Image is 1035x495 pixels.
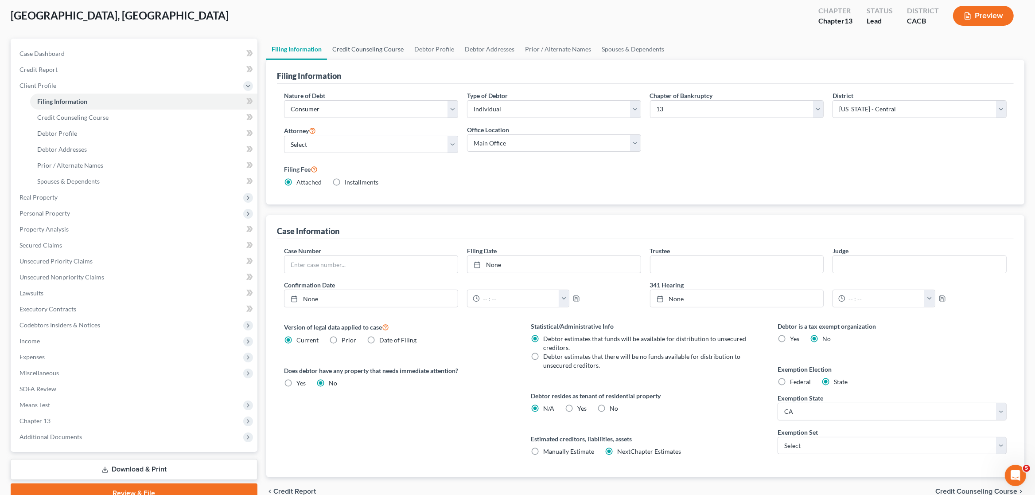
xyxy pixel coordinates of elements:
[19,66,58,73] span: Credit Report
[531,322,760,331] label: Statistical/Administrative Info
[19,401,50,409] span: Means Test
[818,6,852,16] div: Chapter
[37,145,87,153] span: Debtor Addresses
[19,385,56,393] span: SOFA Review
[296,379,306,387] span: Yes
[833,91,853,100] label: District
[467,256,641,273] a: None
[19,257,93,265] span: Unsecured Priority Claims
[531,391,760,401] label: Debtor resides as tenant of residential property
[480,290,559,307] input: -- : --
[19,337,40,345] span: Income
[284,246,321,255] label: Case Number
[409,39,459,60] a: Debtor Profile
[30,110,257,126] a: Credit Counseling Course
[543,335,746,351] span: Debtor estimates that funds will be available for distribution to unsecured creditors.
[329,379,337,387] span: No
[280,280,646,290] label: Confirmation Date
[19,209,70,217] span: Personal Property
[834,378,848,385] span: State
[790,378,811,385] span: Federal
[11,9,229,22] span: [GEOGRAPHIC_DATA], [GEOGRAPHIC_DATA]
[12,221,257,237] a: Property Analysis
[596,39,669,60] a: Spouses & Dependents
[37,177,100,185] span: Spouses & Dependents
[284,256,458,273] input: Enter case number...
[467,125,509,134] label: Office Location
[12,237,257,253] a: Secured Claims
[19,82,56,89] span: Client Profile
[833,246,848,255] label: Judge
[327,39,409,60] a: Credit Counseling Course
[284,290,458,307] a: None
[19,433,82,440] span: Additional Documents
[646,280,1012,290] label: 341 Hearing
[935,488,1024,495] button: Credit Counseling Course chevron_right
[650,91,713,100] label: Chapter of Bankruptcy
[531,434,760,444] label: Estimated creditors, liabilities, assets
[12,62,257,78] a: Credit Report
[30,141,257,157] a: Debtor Addresses
[19,225,69,233] span: Property Analysis
[953,6,1014,26] button: Preview
[12,285,257,301] a: Lawsuits
[345,178,378,186] span: Installments
[467,246,497,255] label: Filing Date
[1023,465,1030,472] span: 5
[296,336,319,344] span: Current
[19,417,51,424] span: Chapter 13
[520,39,596,60] a: Prior / Alternate Names
[935,488,1017,495] span: Credit Counseling Course
[296,178,322,186] span: Attached
[844,16,852,25] span: 13
[907,6,939,16] div: District
[277,71,341,81] div: Filing Information
[650,246,670,255] label: Trustee
[12,253,257,269] a: Unsecured Priority Claims
[19,50,65,57] span: Case Dashboard
[459,39,520,60] a: Debtor Addresses
[778,365,1007,374] label: Exemption Election
[543,448,594,455] span: Manually Estimate
[284,322,513,332] label: Version of legal data applied to case
[273,488,316,495] span: Credit Report
[12,301,257,317] a: Executory Contracts
[778,428,818,437] label: Exemption Set
[284,91,325,100] label: Nature of Debt
[867,16,893,26] div: Lead
[19,305,76,313] span: Executory Contracts
[19,241,62,249] span: Secured Claims
[266,488,273,495] i: chevron_left
[543,353,740,369] span: Debtor estimates that there will be no funds available for distribution to unsecured creditors.
[37,98,87,105] span: Filing Information
[11,459,257,480] a: Download & Print
[543,405,554,412] span: N/A
[867,6,893,16] div: Status
[342,336,356,344] span: Prior
[818,16,852,26] div: Chapter
[30,94,257,110] a: Filing Information
[19,321,100,329] span: Codebtors Insiders & Notices
[12,381,257,397] a: SOFA Review
[467,91,508,100] label: Type of Debtor
[37,114,109,121] span: Credit Counseling Course
[833,256,1006,273] input: --
[778,322,1007,331] label: Debtor is a tax exempt organization
[37,161,103,169] span: Prior / Alternate Names
[12,46,257,62] a: Case Dashboard
[266,488,316,495] button: chevron_left Credit Report
[610,405,618,412] span: No
[845,290,925,307] input: -- : --
[650,290,824,307] a: None
[19,273,104,281] span: Unsecured Nonpriority Claims
[30,157,257,173] a: Prior / Alternate Names
[19,193,58,201] span: Real Property
[37,130,77,137] span: Debtor Profile
[30,173,257,189] a: Spouses & Dependents
[790,335,799,342] span: Yes
[30,126,257,141] a: Debtor Profile
[1005,465,1026,486] iframe: Intercom live chat
[12,269,257,285] a: Unsecured Nonpriority Claims
[266,39,327,60] a: Filing Information
[379,336,416,344] span: Date of Filing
